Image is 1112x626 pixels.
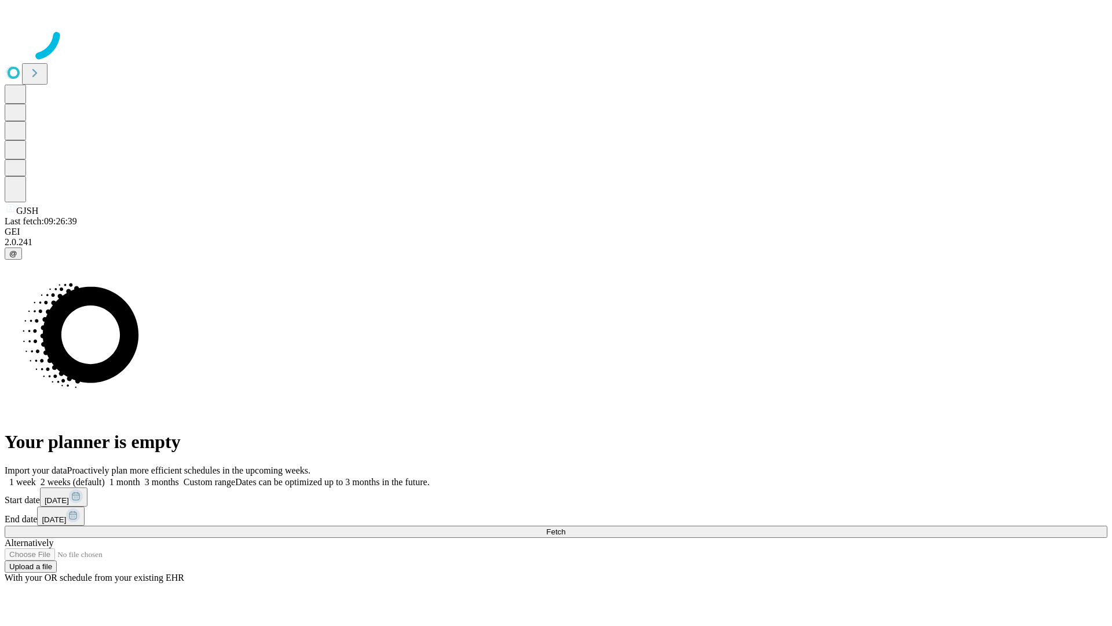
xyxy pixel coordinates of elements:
[16,206,38,216] span: GJSH
[5,573,184,583] span: With your OR schedule from your existing EHR
[5,227,1107,237] div: GEI
[41,477,105,487] span: 2 weeks (default)
[5,431,1107,453] h1: Your planner is empty
[5,465,67,475] span: Import your data
[37,507,85,526] button: [DATE]
[235,477,429,487] span: Dates can be optimized up to 3 months in the future.
[5,507,1107,526] div: End date
[5,248,22,260] button: @
[145,477,179,487] span: 3 months
[9,477,36,487] span: 1 week
[9,249,17,258] span: @
[109,477,140,487] span: 1 month
[40,487,87,507] button: [DATE]
[67,465,310,475] span: Proactively plan more efficient schedules in the upcoming weeks.
[5,216,77,226] span: Last fetch: 09:26:39
[5,487,1107,507] div: Start date
[546,527,565,536] span: Fetch
[184,477,235,487] span: Custom range
[5,526,1107,538] button: Fetch
[42,515,66,524] span: [DATE]
[45,496,69,505] span: [DATE]
[5,561,57,573] button: Upload a file
[5,538,53,548] span: Alternatively
[5,237,1107,248] div: 2.0.241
